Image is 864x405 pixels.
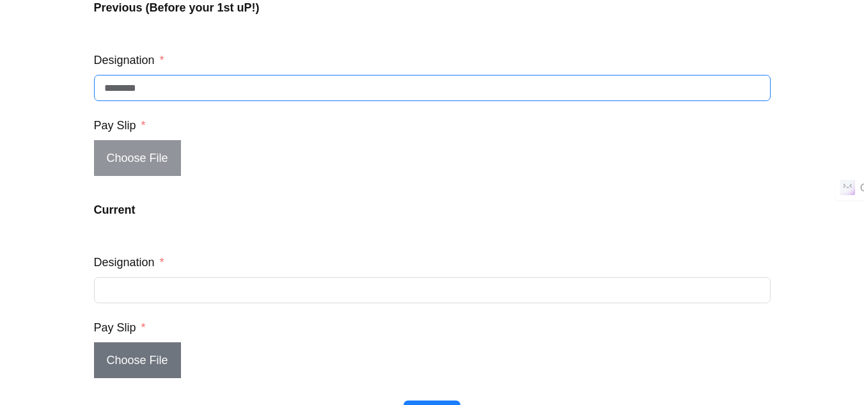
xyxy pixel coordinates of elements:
input: Designation [94,75,771,101]
strong: Previous (Before your 1st uP!) [94,1,260,14]
span: Choose File [94,140,181,176]
label: Designation [94,251,164,274]
span: Choose File [94,342,181,378]
label: Pay Slip [94,316,146,339]
label: Designation [94,49,164,72]
strong: Current [94,203,136,216]
label: Pay Slip [94,114,146,137]
input: Designation [94,277,771,303]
